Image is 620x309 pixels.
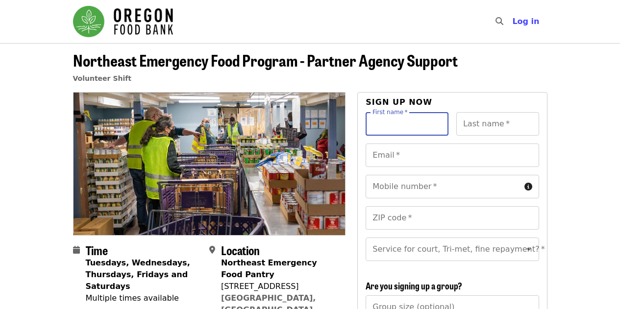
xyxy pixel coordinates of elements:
[366,279,462,292] span: Are you signing up a group?
[509,10,517,33] input: Search
[73,6,173,37] img: Oregon Food Bank - Home
[209,245,215,255] i: map-marker-alt icon
[86,258,190,291] strong: Tuesdays, Wednesdays, Thursdays, Fridays and Saturdays
[86,241,108,259] span: Time
[221,241,260,259] span: Location
[86,292,201,304] div: Multiple times available
[221,281,338,292] div: [STREET_ADDRESS]
[73,74,132,82] a: Volunteer Shift
[372,109,408,115] label: First name
[366,175,520,198] input: Mobile number
[522,242,536,256] button: Open
[221,258,317,279] strong: Northeast Emergency Food Pantry
[366,112,448,136] input: First name
[504,12,547,31] button: Log in
[73,48,458,71] span: Northeast Emergency Food Program - Partner Agency Support
[366,143,539,167] input: Email
[366,206,539,230] input: ZIP code
[496,17,503,26] i: search icon
[512,17,539,26] span: Log in
[524,182,532,191] i: circle-info icon
[456,112,539,136] input: Last name
[366,97,432,107] span: Sign up now
[74,93,346,235] img: Northeast Emergency Food Program - Partner Agency Support organized by Oregon Food Bank
[73,245,80,255] i: calendar icon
